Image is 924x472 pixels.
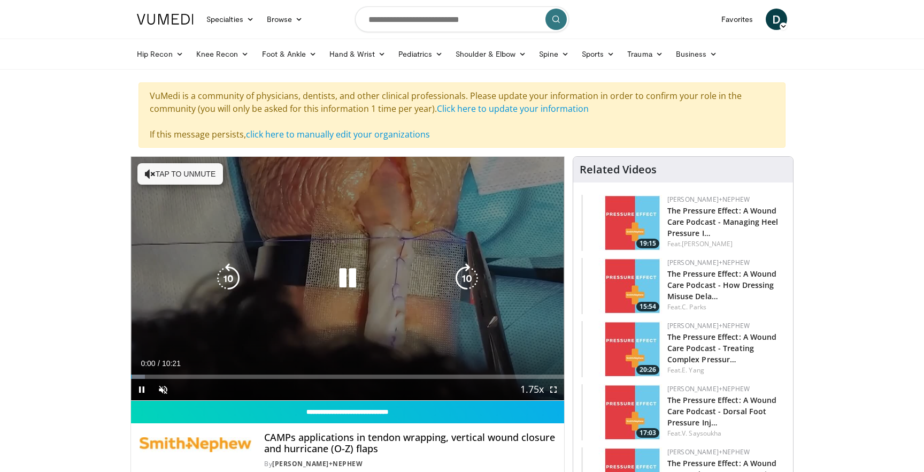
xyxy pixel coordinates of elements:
a: Foot & Ankle [256,43,324,65]
a: 17:03 [582,384,662,440]
a: 15:54 [582,258,662,314]
span: 20:26 [636,365,659,375]
a: The Pressure Effect: A Wound Care Podcast - How Dressing Misuse Dela… [667,269,777,301]
a: D [766,9,787,30]
a: [PERSON_NAME]+Nephew [667,321,750,330]
a: 19:15 [582,195,662,251]
a: [PERSON_NAME]+Nephew [667,195,750,204]
div: By [264,459,555,469]
a: click here to manually edit your organizations [246,128,430,140]
div: Feat. [667,366,784,375]
span: / [158,359,160,368]
img: 5dccabbb-5219-43eb-ba82-333b4a767645.150x105_q85_crop-smart_upscale.jpg [582,321,662,377]
video-js: Video Player [131,157,564,401]
div: Feat. [667,429,784,438]
a: The Pressure Effect: A Wound Care Podcast - Treating Complex Pressur… [667,332,777,364]
a: Business [669,43,724,65]
a: [PERSON_NAME]+Nephew [667,384,750,393]
button: Playback Rate [521,379,543,400]
span: 15:54 [636,302,659,311]
div: Progress Bar [131,375,564,379]
a: [PERSON_NAME] [682,239,733,248]
img: VuMedi Logo [137,14,194,25]
a: 20:26 [582,321,662,377]
img: 61e02083-5525-4adc-9284-c4ef5d0bd3c4.150x105_q85_crop-smart_upscale.jpg [582,258,662,314]
h4: Related Videos [580,163,657,176]
a: Shoulder & Elbow [449,43,533,65]
img: 60a7b2e5-50df-40c4-868a-521487974819.150x105_q85_crop-smart_upscale.jpg [582,195,662,251]
button: Pause [131,379,152,400]
a: Trauma [621,43,669,65]
div: Feat. [667,302,784,312]
img: Smith+Nephew [140,432,251,458]
span: 17:03 [636,428,659,438]
a: Sports [575,43,621,65]
div: Feat. [667,239,784,249]
a: Knee Recon [190,43,256,65]
a: Spine [533,43,575,65]
a: Pediatrics [392,43,449,65]
button: Tap to unmute [137,163,223,185]
button: Fullscreen [543,379,564,400]
button: Unmute [152,379,174,400]
img: d68379d8-97de-484f-9076-f39c80eee8eb.150x105_q85_crop-smart_upscale.jpg [582,384,662,440]
span: 10:21 [162,359,181,368]
a: C. Parks [682,302,706,311]
a: The Pressure Effect: A Wound Care Podcast - Managing Heel Pressure I… [667,205,779,238]
span: 0:00 [141,359,155,368]
a: Hip Recon [130,43,190,65]
a: [PERSON_NAME]+Nephew [667,258,750,267]
input: Search topics, interventions [355,6,569,32]
a: The Pressure Effect: A Wound Care Podcast - Dorsal Foot Pressure Inj… [667,395,777,428]
a: [PERSON_NAME]+Nephew [272,459,363,468]
a: Browse [260,9,310,30]
a: Hand & Wrist [323,43,392,65]
a: V. Saysoukha [682,429,721,438]
a: Click here to update your information [437,103,589,115]
div: VuMedi is a community of physicians, dentists, and other clinical professionals. Please update yo... [138,82,786,148]
a: E. Yang [682,366,704,375]
span: 19:15 [636,239,659,248]
a: Specialties [200,9,260,30]
a: Favorites [715,9,759,30]
h4: CAMPs applications in tendon wrapping, vertical wound closure and hurricane (O-Z) flaps [264,432,555,455]
a: [PERSON_NAME]+Nephew [667,447,750,456]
